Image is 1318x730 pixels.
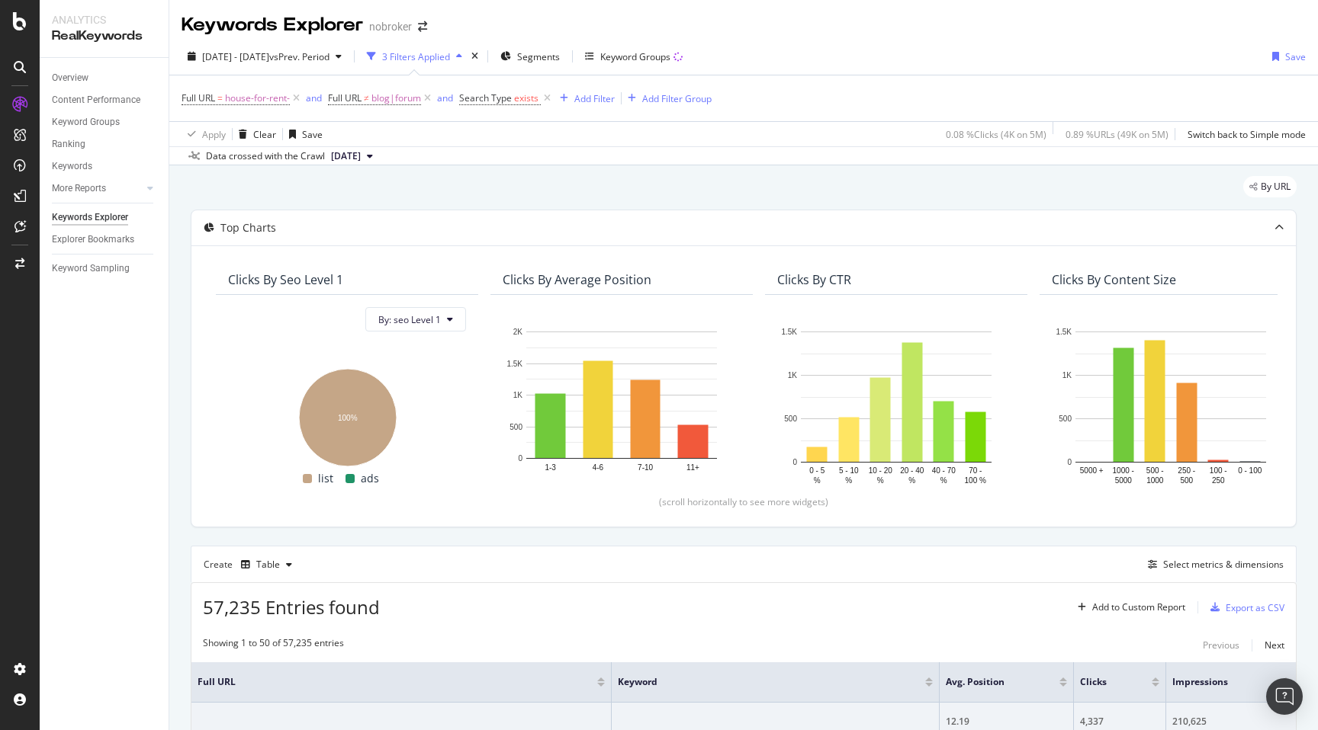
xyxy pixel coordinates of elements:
[182,44,348,69] button: [DATE] - [DATE]vsPrev. Period
[518,454,522,463] text: 0
[809,466,825,475] text: 0 - 5
[781,328,797,336] text: 1.5K
[318,469,333,488] span: list
[1052,324,1290,488] svg: A chart.
[52,210,158,226] a: Keywords Explorer
[52,210,128,226] div: Keywords Explorer
[777,324,1015,488] svg: A chart.
[513,328,523,336] text: 2K
[845,476,852,485] text: %
[618,675,902,689] span: Keyword
[182,12,363,38] div: Keywords Explorer
[579,44,689,69] button: Keyword Groups
[52,158,158,174] a: Keywords
[269,50,329,63] span: vs Prev. Period
[593,463,604,472] text: 4-6
[510,423,522,431] text: 500
[638,463,653,472] text: 7-10
[365,307,466,331] button: By: seo Level 1
[1142,556,1284,574] button: Select metrics & dimensions
[946,128,1046,141] div: 0.08 % Clicks ( 4K on 5M )
[1052,272,1176,287] div: Clicks By Content Size
[52,92,140,108] div: Content Performance
[1226,601,1284,614] div: Export as CSV
[331,149,361,163] span: 2025 Aug. 4th
[1092,603,1185,612] div: Add to Custom Report
[1163,558,1284,571] div: Select metrics & dimensions
[1059,415,1072,423] text: 500
[52,27,156,45] div: RealKeywords
[52,92,158,108] a: Content Performance
[203,636,344,655] div: Showing 1 to 50 of 57,235 entries
[437,91,453,105] button: and
[574,92,615,105] div: Add Filter
[1210,466,1227,475] text: 100 -
[1188,128,1306,141] div: Switch back to Simple mode
[369,19,412,34] div: nobroker
[52,114,120,130] div: Keyword Groups
[788,371,798,379] text: 1K
[792,458,797,466] text: 0
[302,128,323,141] div: Save
[468,49,481,64] div: times
[361,44,468,69] button: 3 Filters Applied
[1080,675,1129,689] span: Clicks
[869,466,893,475] text: 10 - 20
[642,92,712,105] div: Add Filter Group
[1204,595,1284,620] button: Export as CSV
[600,50,670,63] div: Keyword Groups
[1180,476,1193,485] text: 500
[1266,678,1303,715] div: Open Intercom Messenger
[202,128,226,141] div: Apply
[1172,715,1290,728] div: 210,625
[378,313,441,326] span: By: seo Level 1
[1080,466,1104,475] text: 5000 +
[946,715,1067,728] div: 12.19
[1115,476,1133,485] text: 5000
[1072,595,1185,620] button: Add to Custom Report
[1261,182,1291,191] span: By URL
[202,50,269,63] span: [DATE] - [DATE]
[306,91,322,105] button: and
[513,391,523,399] text: 1K
[364,91,369,104] span: ≠
[814,476,821,485] text: %
[1203,636,1239,655] button: Previous
[306,91,322,104] div: and
[328,91,362,104] span: Full URL
[52,12,156,27] div: Analytics
[1080,715,1159,728] div: 4,337
[777,272,851,287] div: Clicks By CTR
[418,21,427,32] div: arrow-right-arrow-left
[517,50,560,63] span: Segments
[338,414,358,422] text: 100%
[371,88,421,109] span: blog|forum
[1285,50,1306,63] div: Save
[1203,639,1239,652] div: Previous
[382,50,450,63] div: 3 Filters Applied
[965,476,986,485] text: 100 %
[946,675,1037,689] span: Avg. Position
[1178,466,1195,475] text: 250 -
[503,272,651,287] div: Clicks By Average Position
[514,91,538,104] span: exists
[182,122,226,146] button: Apply
[228,272,343,287] div: Clicks By seo Level 1
[228,360,466,469] svg: A chart.
[52,158,92,174] div: Keywords
[203,594,380,620] span: 57,235 Entries found
[206,149,325,163] div: Data crossed with the Crawl
[1265,636,1284,655] button: Next
[204,552,298,577] div: Create
[1056,328,1072,336] text: 1.5K
[1238,466,1262,475] text: 0 - 100
[233,122,276,146] button: Clear
[622,89,712,107] button: Add Filter Group
[253,128,276,141] div: Clear
[877,476,884,485] text: %
[52,232,134,248] div: Explorer Bookmarks
[235,552,298,577] button: Table
[545,463,556,472] text: 1-3
[210,495,1278,508] div: (scroll horizontally to see more widgets)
